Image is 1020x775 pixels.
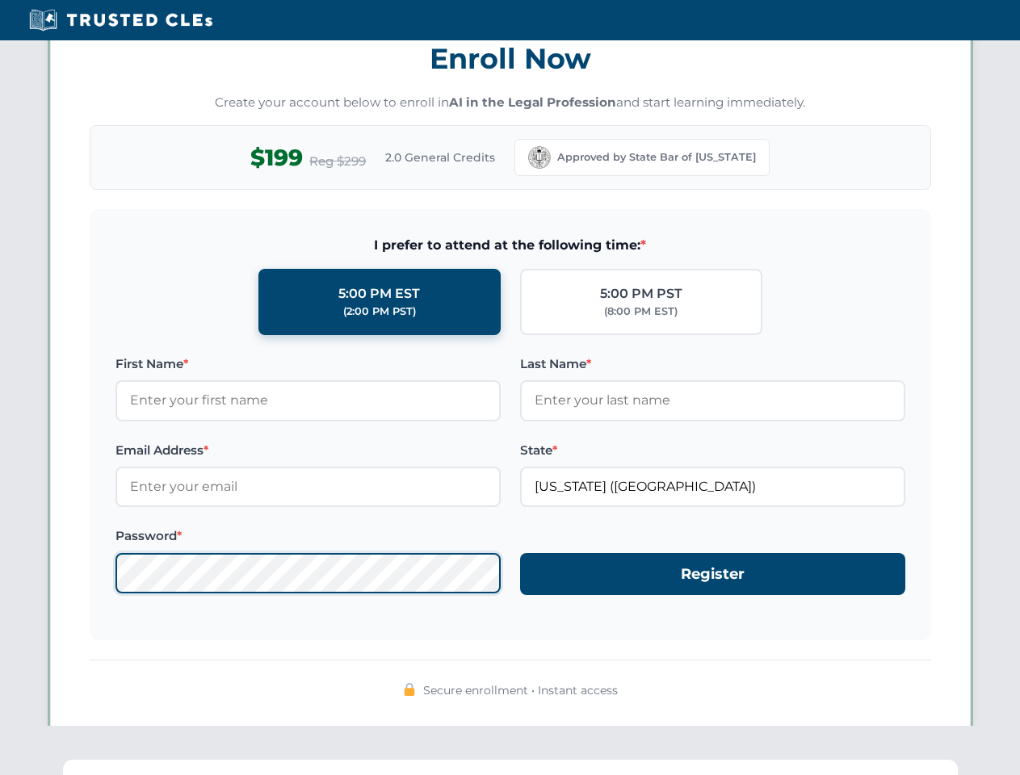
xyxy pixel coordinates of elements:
label: Last Name [520,354,905,374]
img: 🔒 [403,683,416,696]
div: 5:00 PM EST [338,283,420,304]
span: Reg $299 [309,152,366,171]
input: California (CA) [520,467,905,507]
strong: AI in the Legal Profession [449,94,616,110]
input: Enter your first name [115,380,501,421]
div: (8:00 PM EST) [604,304,678,320]
input: Enter your email [115,467,501,507]
span: $199 [250,140,303,176]
input: Enter your last name [520,380,905,421]
label: First Name [115,354,501,374]
h3: Enroll Now [90,33,931,84]
button: Register [520,553,905,596]
div: 5:00 PM PST [600,283,682,304]
span: 2.0 General Credits [385,149,495,166]
p: Create your account below to enroll in and start learning immediately. [90,94,931,112]
span: I prefer to attend at the following time: [115,235,905,256]
label: State [520,441,905,460]
img: Trusted CLEs [24,8,217,32]
div: (2:00 PM PST) [343,304,416,320]
span: Secure enrollment • Instant access [423,681,618,699]
img: California Bar [528,146,551,169]
label: Password [115,526,501,546]
span: Approved by State Bar of [US_STATE] [557,149,756,165]
label: Email Address [115,441,501,460]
